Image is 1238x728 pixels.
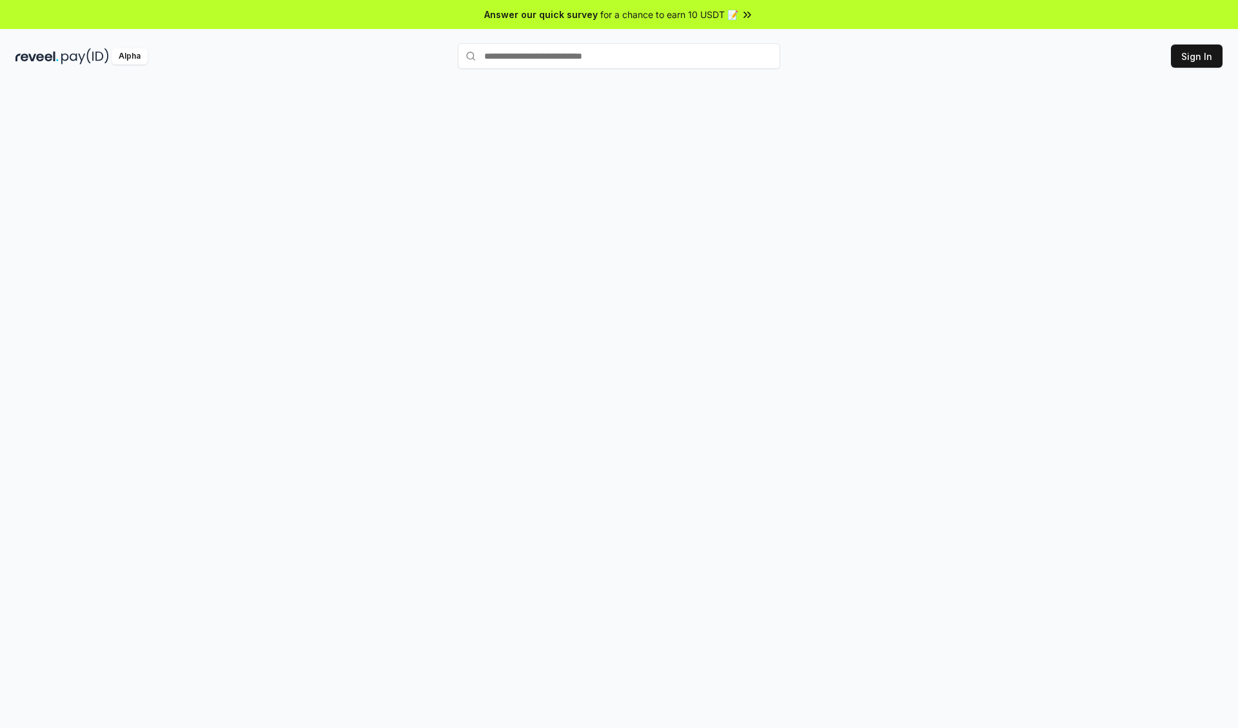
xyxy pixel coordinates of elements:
img: pay_id [61,48,109,64]
span: for a chance to earn 10 USDT 📝 [600,8,738,21]
img: reveel_dark [15,48,59,64]
button: Sign In [1171,44,1223,68]
div: Alpha [112,48,148,64]
span: Answer our quick survey [484,8,598,21]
